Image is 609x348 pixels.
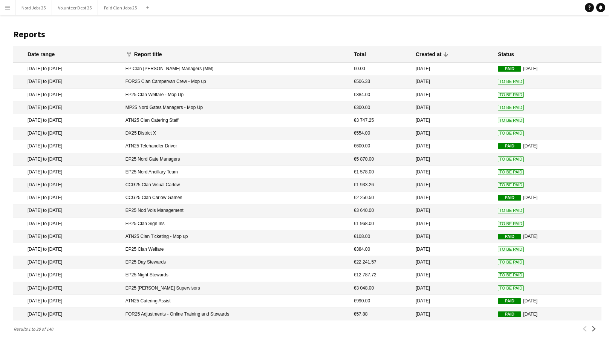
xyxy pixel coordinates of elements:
[13,63,122,75] mat-cell: [DATE] to [DATE]
[350,166,412,179] mat-cell: €1 578.00
[13,205,122,218] mat-cell: [DATE] to [DATE]
[498,195,521,201] span: Paid
[13,326,56,332] span: Results 1 to 20 of 140
[412,218,494,230] mat-cell: [DATE]
[13,179,122,192] mat-cell: [DATE] to [DATE]
[13,140,122,153] mat-cell: [DATE] to [DATE]
[412,153,494,166] mat-cell: [DATE]
[350,192,412,204] mat-cell: €2 250.50
[122,179,350,192] mat-cell: CCG25 Clan Visual Carlow
[122,243,350,256] mat-cell: EP25 Clan Welfare
[412,114,494,127] mat-cell: [DATE]
[498,272,524,278] span: To Be Paid
[412,243,494,256] mat-cell: [DATE]
[498,285,524,291] span: To Be Paid
[13,89,122,101] mat-cell: [DATE] to [DATE]
[13,230,122,243] mat-cell: [DATE] to [DATE]
[350,76,412,89] mat-cell: €506.33
[122,282,350,295] mat-cell: EP25 [PERSON_NAME] Supervisors
[498,182,524,188] span: To Be Paid
[350,179,412,192] mat-cell: €1 933.26
[494,230,601,243] mat-cell: [DATE]
[416,51,441,58] div: Created at
[52,0,98,15] button: Volunteer Dept 25
[498,247,524,252] span: To Be Paid
[350,114,412,127] mat-cell: €3 747.25
[13,29,601,40] h1: Reports
[13,114,122,127] mat-cell: [DATE] to [DATE]
[412,166,494,179] mat-cell: [DATE]
[122,192,350,204] mat-cell: CCG25 Clan Carlow Games
[13,295,122,308] mat-cell: [DATE] to [DATE]
[498,143,521,149] span: Paid
[13,308,122,320] mat-cell: [DATE] to [DATE]
[134,51,169,58] div: Report title
[122,256,350,269] mat-cell: EP25 Day Stewards
[416,51,448,58] div: Created at
[412,205,494,218] mat-cell: [DATE]
[498,208,524,213] span: To Be Paid
[13,76,122,89] mat-cell: [DATE] to [DATE]
[122,218,350,230] mat-cell: EP25 Clan Sign Ins
[412,179,494,192] mat-cell: [DATE]
[498,311,521,317] span: Paid
[13,256,122,269] mat-cell: [DATE] to [DATE]
[498,105,524,110] span: To Be Paid
[350,205,412,218] mat-cell: €3 640.00
[494,140,601,153] mat-cell: [DATE]
[122,140,350,153] mat-cell: ATN25 Telehandler Driver
[350,89,412,101] mat-cell: €384.00
[494,295,601,308] mat-cell: [DATE]
[122,127,350,140] mat-cell: DX25 District X
[13,153,122,166] mat-cell: [DATE] to [DATE]
[498,221,524,227] span: To Be Paid
[494,192,601,204] mat-cell: [DATE]
[350,153,412,166] mat-cell: €5 870.00
[498,92,524,98] span: To Be Paid
[122,269,350,282] mat-cell: EP25 Night Stewards
[122,101,350,114] mat-cell: MP25 Nord Gates Managers - Mop Up
[412,101,494,114] mat-cell: [DATE]
[13,282,122,295] mat-cell: [DATE] to [DATE]
[13,101,122,114] mat-cell: [DATE] to [DATE]
[498,234,521,239] span: Paid
[122,308,350,320] mat-cell: FOR25 Adjustments - Online Training and Stewards
[122,205,350,218] mat-cell: EP25 Nod Vols Management
[498,259,524,265] span: To Be Paid
[412,63,494,75] mat-cell: [DATE]
[122,230,350,243] mat-cell: ATN25 Clan Ticketing - Mop up
[13,127,122,140] mat-cell: [DATE] to [DATE]
[412,140,494,153] mat-cell: [DATE]
[13,166,122,179] mat-cell: [DATE] to [DATE]
[350,269,412,282] mat-cell: €12 787.72
[122,166,350,179] mat-cell: EP25 Nord Ancillary Team
[122,114,350,127] mat-cell: ATN25 Clan Catering Staff
[412,127,494,140] mat-cell: [DATE]
[122,153,350,166] mat-cell: EP25 Nord Gate Managers
[412,269,494,282] mat-cell: [DATE]
[350,101,412,114] mat-cell: €300.00
[350,230,412,243] mat-cell: €108.00
[122,295,350,308] mat-cell: ATN25 Catering Assist
[498,298,521,304] span: Paid
[350,295,412,308] mat-cell: €990.00
[412,282,494,295] mat-cell: [DATE]
[350,256,412,269] mat-cell: €22 241.57
[498,130,524,136] span: To Be Paid
[350,282,412,295] mat-cell: €3 048.00
[122,63,350,75] mat-cell: EP Clan [PERSON_NAME] Managers (MM)
[13,243,122,256] mat-cell: [DATE] to [DATE]
[498,66,521,72] span: Paid
[13,218,122,230] mat-cell: [DATE] to [DATE]
[350,63,412,75] mat-cell: €0.00
[498,169,524,175] span: To Be Paid
[498,79,524,84] span: To Be Paid
[412,230,494,243] mat-cell: [DATE]
[412,256,494,269] mat-cell: [DATE]
[354,51,366,58] div: Total
[498,156,524,162] span: To Be Paid
[412,76,494,89] mat-cell: [DATE]
[122,89,350,101] mat-cell: EP25 Clan Welfare - Mop Up
[98,0,143,15] button: Paid Clan Jobs 25
[122,76,350,89] mat-cell: FOR25 Clan Campervan Crew - Mop up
